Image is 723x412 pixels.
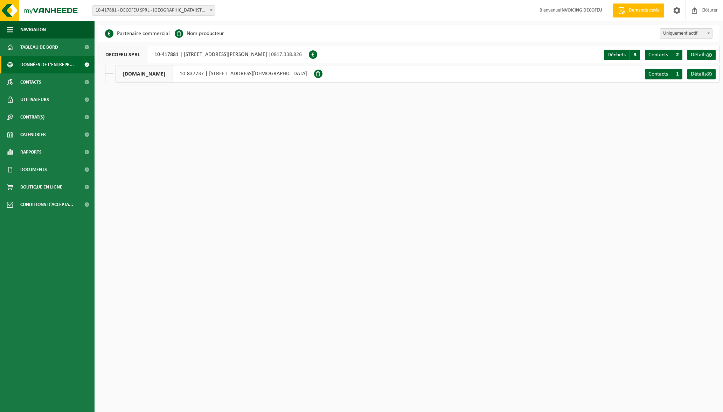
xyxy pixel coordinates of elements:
[20,21,46,38] span: Navigation
[672,69,682,79] span: 1
[20,91,49,108] span: Utilisateurs
[105,28,170,39] li: Partenaire commercial
[613,3,664,17] a: Demande devis
[20,56,74,73] span: Données de l'entrepr...
[660,28,712,39] span: Uniquement actif
[98,46,309,63] div: 10-417881 | [STREET_ADDRESS][PERSON_NAME] |
[604,50,640,60] a: Déchets 3
[645,50,682,60] a: Contacts 2
[645,69,682,79] a: Contacts 1
[648,52,668,58] span: Contacts
[116,65,314,83] div: 10-837737 | [STREET_ADDRESS][DEMOGRAPHIC_DATA]
[630,50,640,60] span: 3
[92,5,215,16] span: 10-417881 - DECOFEU SPRL - 5380 PONTILLAS, RUE ROGER MARCHAL 10
[627,7,661,14] span: Demande devis
[672,50,682,60] span: 2
[687,69,716,79] a: Détails
[607,52,626,58] span: Déchets
[20,73,41,91] span: Contacts
[691,52,707,58] span: Détails
[271,52,302,57] span: 0817.338.826
[687,50,716,60] a: Détails
[648,71,668,77] span: Contacts
[20,126,46,143] span: Calendrier
[691,71,707,77] span: Détails
[98,46,147,63] span: DECOFEU SPRL
[20,178,62,196] span: Boutique en ligne
[20,108,44,126] span: Contrat(s)
[20,38,58,56] span: Tableau de bord
[20,161,47,178] span: Documents
[660,29,712,38] span: Uniquement actif
[116,65,173,82] span: [DOMAIN_NAME]
[93,6,215,15] span: 10-417881 - DECOFEU SPRL - 5380 PONTILLAS, RUE ROGER MARCHAL 10
[175,28,224,39] li: Nom producteur
[20,143,42,161] span: Rapports
[20,196,73,213] span: Conditions d'accepta...
[560,8,602,13] strong: INVOICING DECOFEU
